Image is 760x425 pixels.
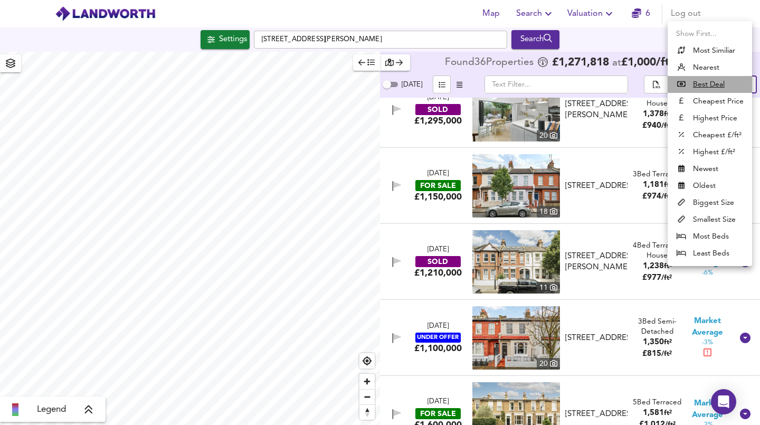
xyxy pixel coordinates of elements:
[668,144,752,160] li: Highest £/ft²
[668,228,752,245] li: Most Beds
[668,110,752,127] li: Highest Price
[668,211,752,228] li: Smallest Size
[668,245,752,262] li: Least Beds
[668,42,752,59] li: Most Similiar
[668,127,752,144] li: Cheapest £/ft²
[711,389,736,414] div: Open Intercom Messenger
[668,160,752,177] li: Newest
[668,194,752,211] li: Biggest Size
[668,93,752,110] li: Cheapest Price
[693,79,725,90] u: Best Deal
[668,177,752,194] li: Oldest
[668,59,752,76] li: Nearest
